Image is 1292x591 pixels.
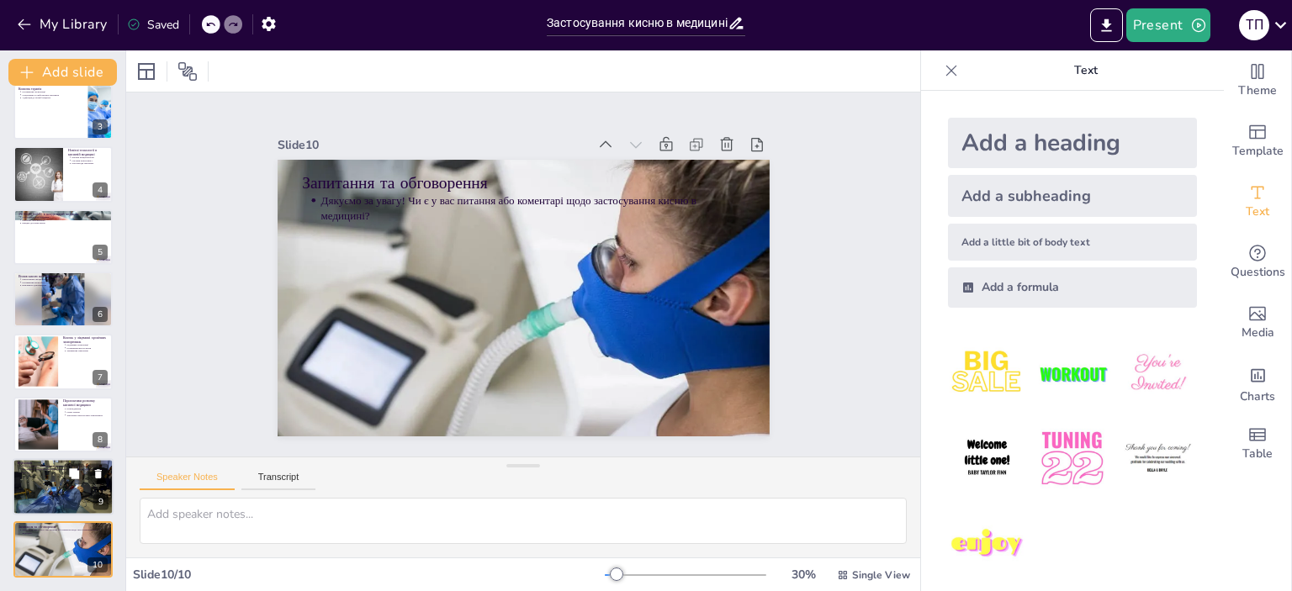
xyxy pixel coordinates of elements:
[8,59,117,86] button: Add slide
[93,432,108,447] div: 8
[1246,203,1269,221] span: Text
[22,219,108,222] p: Критичні захворювання
[1232,142,1284,161] span: Template
[13,397,113,452] div: 8
[93,307,108,322] div: 6
[22,284,108,288] p: Важливість для пацієнтів
[133,567,605,583] div: Slide 10 / 10
[783,567,823,583] div: 30 %
[948,118,1197,168] div: Add a heading
[1119,420,1197,498] img: 6.jpeg
[66,346,108,350] p: Поліпшення якості життя
[93,370,108,385] div: 7
[66,407,108,410] p: Нові відкриття
[66,414,108,417] p: Лікування онкологічних захворювань
[22,97,82,100] p: Адаптація до потреб пацієнта
[965,50,1207,91] p: Text
[177,61,198,82] span: Position
[71,156,108,160] p: Кисневі концентратори
[71,159,108,162] p: Системи моніторингу
[13,334,113,389] div: 7
[1224,171,1291,232] div: Add text boxes
[1231,263,1285,282] span: Questions
[63,335,108,345] p: Кисень у лікуванні хронічних захворювань
[1242,324,1274,342] span: Media
[374,197,735,471] p: Дякуємо за увагу! Чи є у вас питання або коментарі щодо застосування кисню в медицині?
[19,524,108,529] p: Запитання та обговорення
[64,463,84,483] button: Duplicate Slide
[22,215,108,219] p: Стабілізація стану пацієнтів
[1224,293,1291,353] div: Add images, graphics, shapes or video
[68,148,108,157] p: Новітні технології в кисневій медицині
[93,182,108,198] div: 4
[948,505,1026,583] img: 7.jpeg
[1238,82,1277,100] span: Theme
[1090,8,1123,42] button: Export to PowerPoint
[1119,335,1197,413] img: 3.jpeg
[1224,50,1291,111] div: Change the overall theme
[133,58,160,85] div: Layout
[87,557,108,573] div: 10
[1224,111,1291,171] div: Add ready made slides
[948,335,1026,413] img: 1.jpeg
[22,281,108,284] p: Поліпшення кровообігу
[88,463,109,483] button: Delete Slide
[13,458,114,515] div: 9
[1239,8,1269,42] button: Т П
[140,472,235,490] button: Speaker Notes
[948,267,1197,308] div: Add a formula
[21,465,109,474] p: Застосування кисню в медицині відкриває нові можливості для лікування різних захворювань і покращ...
[13,209,113,265] div: 5
[948,175,1197,217] div: Add a subheading
[19,274,108,279] p: Вплив кисню на відновлення
[13,521,113,577] div: 10
[22,90,82,93] p: Поліпшення оксигенації
[19,87,83,92] p: Киснева терапія
[1224,232,1291,293] div: Get real-time input from your audience
[1240,388,1275,406] span: Charts
[19,211,108,216] p: [PERSON_NAME] в невідкладній медицині
[547,11,728,35] input: Insert title
[948,420,1026,498] img: 4.jpeg
[18,461,109,466] p: Висновки
[66,344,108,347] p: Підтримка оксигенації
[22,277,108,281] p: Прискорення процесів відновлення
[13,11,114,38] button: My Library
[71,162,108,166] p: Нові методи лікування
[852,568,910,582] span: Single View
[1126,8,1210,42] button: Present
[948,224,1197,261] div: Add a little bit of body text
[66,350,108,353] p: Зменшення симптомів
[241,472,316,490] button: Transcript
[93,245,108,260] div: 5
[22,528,108,534] p: Дякуємо за увагу! Чи є у вас питання або коментарі щодо застосування кисню в медицині?
[13,272,113,327] div: 6
[391,209,763,488] p: Запитання та обговорення
[1033,335,1111,413] img: 2.jpeg
[22,93,82,97] p: Стаціонарне та амбулаторне лікування
[22,221,108,224] p: Швидка доставка кисню
[543,229,803,424] div: Slide 10
[1224,414,1291,474] div: Add a table
[1224,353,1291,414] div: Add charts and graphs
[1239,10,1269,40] div: Т П
[127,17,179,33] div: Saved
[1242,445,1273,463] span: Table
[1033,420,1111,498] img: 5.jpeg
[93,495,109,510] div: 9
[63,398,108,408] p: Перспективи розвитку кисневої медицини
[13,146,113,202] div: 4
[66,410,108,414] p: Генна терапія
[13,84,113,140] div: 3
[93,119,108,135] div: 3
